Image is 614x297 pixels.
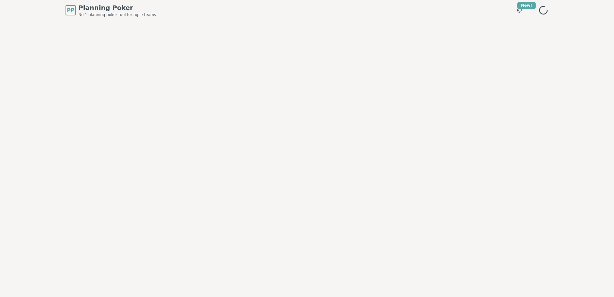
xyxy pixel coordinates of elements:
a: PPPlanning PokerNo.1 planning poker tool for agile teams [66,3,156,17]
div: New! [517,2,536,9]
span: No.1 planning poker tool for agile teams [78,12,156,17]
span: PP [67,6,74,14]
button: New! [514,4,525,16]
span: Planning Poker [78,3,156,12]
